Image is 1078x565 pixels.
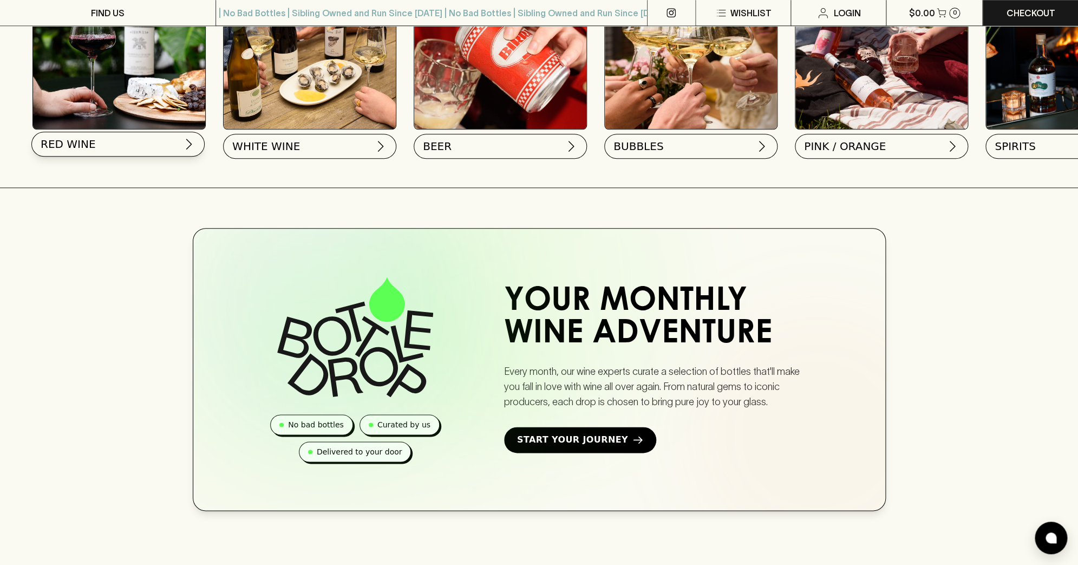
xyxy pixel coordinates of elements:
button: BEER [414,134,587,159]
img: chevron-right.svg [755,140,768,153]
p: Wishlist [730,7,771,20]
img: chevron-right.svg [182,138,195,151]
img: Bottle Drop [277,277,433,397]
p: $0.00 [909,7,935,20]
h2: Your Monthly Wine Adventure [504,286,816,351]
span: Start Your Journey [517,433,628,446]
span: BEER [423,139,452,154]
p: Checkout [1006,7,1055,20]
span: PINK / ORANGE [804,139,886,154]
img: chevron-right.svg [565,140,578,153]
button: BUBBLES [604,134,778,159]
img: bubble-icon [1046,532,1056,543]
button: WHITE WINE [223,134,396,159]
button: RED WINE [31,132,205,157]
p: Login [834,7,861,20]
span: SPIRITS [995,139,1035,154]
span: WHITE WINE [232,139,300,154]
a: Start Your Journey [504,427,656,453]
span: RED WINE [41,137,96,152]
p: 0 [952,10,957,16]
img: chevron-right.svg [946,140,959,153]
p: FIND US [91,7,125,20]
p: Every month, our wine experts curate a selection of bottles that'll make you fall in love with wi... [504,364,816,410]
span: BUBBLES [613,139,663,154]
button: PINK / ORANGE [795,134,968,159]
img: chevron-right.svg [374,140,387,153]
